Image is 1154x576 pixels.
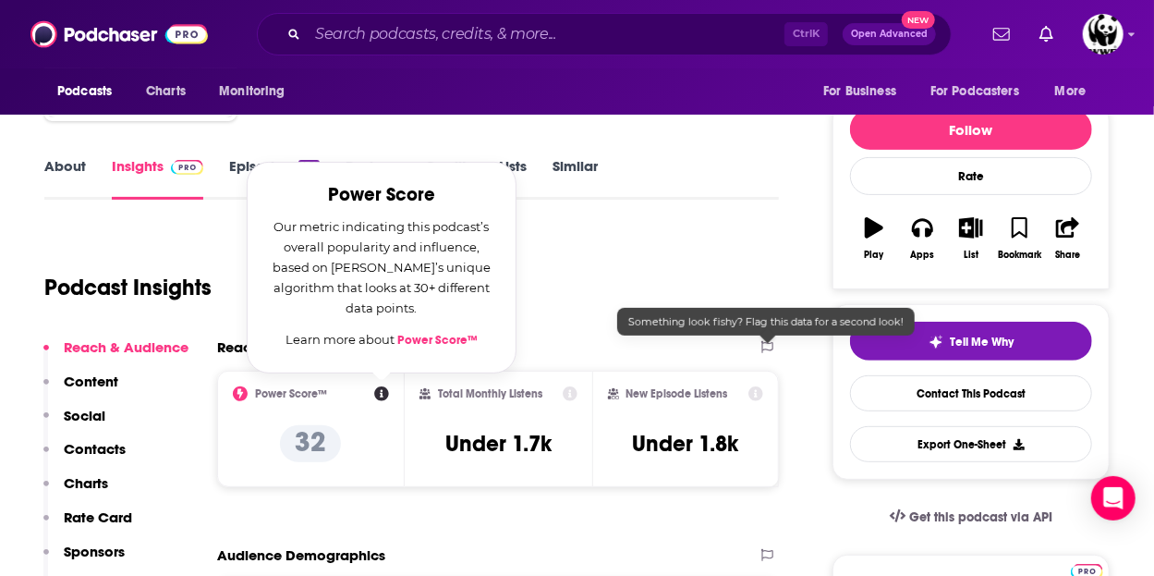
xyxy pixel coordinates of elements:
[44,74,136,109] button: open menu
[911,250,935,261] div: Apps
[1055,250,1080,261] div: Share
[445,430,552,458] h3: Under 1.7k
[43,373,118,407] button: Content
[43,407,105,441] button: Social
[909,509,1052,525] span: Get this podcast via API
[850,426,1092,462] button: Export One-Sheet
[1083,14,1124,55] img: User Profile
[823,79,896,104] span: For Business
[1091,476,1136,521] div: Open Intercom Messenger
[64,338,188,356] p: Reach & Audience
[951,335,1014,349] span: Tell Me Why
[171,160,203,175] img: Podchaser Pro
[850,205,898,272] button: Play
[843,23,936,45] button: Open AdvancedNew
[1042,74,1110,109] button: open menu
[64,474,108,492] p: Charts
[308,19,784,49] input: Search podcasts, credits, & more...
[902,11,935,29] span: New
[146,79,186,104] span: Charts
[1083,14,1124,55] button: Show profile menu
[270,185,493,205] h2: Power Score
[995,205,1043,272] button: Bookmark
[270,329,493,350] p: Learn more about
[134,74,197,109] a: Charts
[43,440,126,474] button: Contacts
[930,79,1019,104] span: For Podcasters
[298,160,320,173] div: 134
[206,74,309,109] button: open menu
[438,387,542,400] h2: Total Monthly Listens
[1044,205,1092,272] button: Share
[850,109,1092,150] button: Follow
[1032,18,1061,50] a: Show notifications dropdown
[217,546,385,564] h2: Audience Demographics
[851,30,928,39] span: Open Advanced
[64,407,105,424] p: Social
[626,387,728,400] h2: New Episode Listens
[898,205,946,272] button: Apps
[43,338,188,373] button: Reach & Audience
[875,495,1067,540] a: Get this podcast via API
[964,250,978,261] div: List
[57,79,112,104] span: Podcasts
[918,74,1046,109] button: open menu
[217,338,260,356] h2: Reach
[346,157,399,200] a: Reviews
[64,373,118,390] p: Content
[255,387,327,400] h2: Power Score™
[929,335,943,349] img: tell me why sparkle
[553,157,598,200] a: Similar
[850,322,1092,361] button: tell me why sparkleTell Me Why
[44,157,86,200] a: About
[280,425,341,462] p: 32
[30,17,208,52] img: Podchaser - Follow, Share and Rate Podcasts
[784,22,828,46] span: Ctrl K
[865,250,884,261] div: Play
[257,13,952,55] div: Search podcasts, credits, & more...
[1083,14,1124,55] span: Logged in as MXA_Team
[270,216,493,318] p: Our metric indicating this podcast’s overall popularity and influence, based on [PERSON_NAME]’s u...
[219,79,285,104] span: Monitoring
[850,375,1092,411] a: Contact This Podcast
[947,205,995,272] button: List
[43,474,108,509] button: Charts
[850,157,1092,195] div: Rate
[64,509,132,526] p: Rate Card
[628,315,904,328] span: Something look fishy? Flag this data for a second look!
[64,543,125,560] p: Sponsors
[986,18,1017,50] a: Show notifications dropdown
[1055,79,1087,104] span: More
[425,157,473,200] a: Credits
[998,250,1041,261] div: Bookmark
[44,274,212,301] h1: Podcast Insights
[64,440,126,458] p: Contacts
[499,157,527,200] a: Lists
[810,74,919,109] button: open menu
[112,157,203,200] a: InsightsPodchaser Pro
[397,333,478,348] a: Power Score™
[43,509,132,543] button: Rate Card
[229,157,320,200] a: Episodes134
[632,430,738,458] h3: Under 1.8k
